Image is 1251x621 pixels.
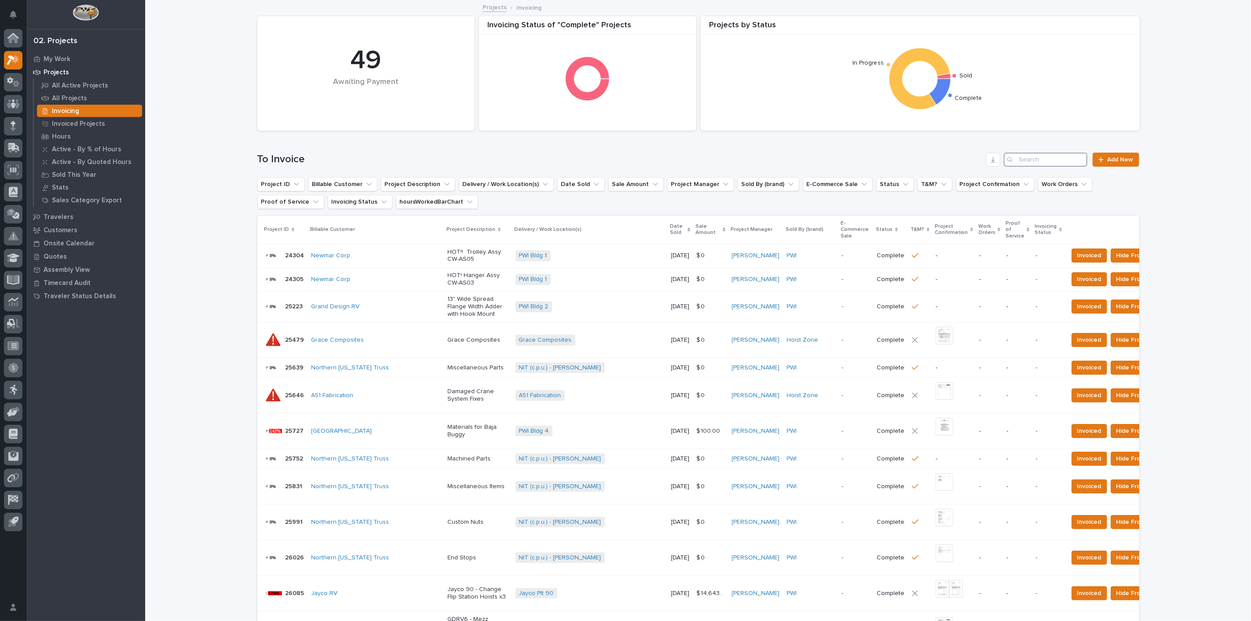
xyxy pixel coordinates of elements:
p: 24305 [285,274,306,283]
button: Sale Amount [608,177,664,191]
tr: 2430424304 Newmar Corp HOT!! Trolley Assy. CW-AS05PWI Bldg 1 [DATE]$ 0$ 0 [PERSON_NAME] PWI -Comp... [257,244,1178,267]
p: Invoiced Projects [52,120,105,128]
p: Damaged Crane System Fixes [448,388,508,403]
p: Complete [877,392,905,399]
button: Date Sold [557,177,605,191]
text: In Progress [852,60,884,66]
button: Invoiced [1072,515,1107,529]
p: - [842,276,870,283]
p: Invoicing [52,107,79,115]
a: Hoist Zone [787,336,819,344]
p: - [1036,455,1061,463]
p: Sale Amount [696,222,721,238]
span: Invoiced [1077,481,1101,492]
tr: 2547925479 Grace Composites Grace CompositesGrace Composites [DATE]$ 0$ 0 [PERSON_NAME] Hoist Zon... [257,322,1178,358]
input: Search [1004,153,1087,167]
p: - [1006,336,1028,344]
p: $ 0 [697,335,707,344]
a: Northern [US_STATE] Truss [311,455,389,463]
p: - [979,590,999,597]
a: [PERSON_NAME] [732,427,780,435]
tr: 2575225752 Northern [US_STATE] Truss Machined PartsNIT (c.p.u.) - [PERSON_NAME] [DATE]$ 0$ 0 [PER... [257,449,1178,469]
a: PWI [787,519,797,526]
p: $ 14,643.00 [697,588,727,597]
a: PWI Bldg 1 [519,276,547,283]
button: Hide From List [1111,479,1163,493]
p: - [1006,455,1028,463]
span: Invoiced [1077,453,1101,464]
a: [PERSON_NAME] [732,483,780,490]
p: Machined Parts [448,455,508,463]
p: Timecard Audit [44,279,91,287]
a: Northern [US_STATE] Truss [311,519,389,526]
a: PWI Bldg 1 [519,252,547,259]
p: Sold This Year [52,171,96,179]
a: PWI [787,303,797,310]
p: Customers [44,226,77,234]
button: Invoiced [1072,300,1107,314]
a: A51 Fabrication [311,392,354,399]
tr: 2602626026 Northern [US_STATE] Truss End StopsNIT (c.p.u.) - [PERSON_NAME] [DATE]$ 0$ 0 [PERSON_N... [257,540,1178,576]
p: [DATE] [671,336,690,344]
div: 02. Projects [33,37,77,46]
button: Project Manager [667,177,734,191]
p: - [1006,364,1028,372]
a: Northern [US_STATE] Truss [311,483,389,490]
button: Hide From List [1111,551,1163,565]
a: PWI [787,554,797,562]
a: Hoist Zone [787,392,819,399]
p: - [1036,392,1061,399]
span: Hide From List [1116,390,1158,401]
button: E-Commerce Sale [803,177,873,191]
span: Hide From List [1116,335,1158,345]
p: Complete [877,364,905,372]
p: $ 0 [697,362,707,372]
p: [DATE] [671,554,690,562]
button: Invoicing Status [328,195,392,209]
div: Notifications [11,11,22,25]
p: Complete [877,427,905,435]
p: - [979,519,999,526]
p: Active - By Quoted Hours [52,158,132,166]
p: - [1036,364,1061,372]
p: - [1036,252,1061,259]
p: Sales Category Export [52,197,122,205]
button: Project ID [257,177,305,191]
p: - [1036,276,1061,283]
tr: 2572725727 [GEOGRAPHIC_DATA] Materials for Baja BuggyPWI Bldg 4 [DATE]$ 100.00$ 100.00 [PERSON_NA... [257,413,1178,449]
span: Add New [1108,157,1134,163]
span: Invoiced [1077,301,1101,312]
a: Timecard Audit [26,276,145,289]
p: Complete [877,336,905,344]
text: Complete [955,95,982,102]
a: Travelers [26,210,145,223]
p: Complete [877,276,905,283]
div: Projects by Status [701,21,1140,35]
p: 24304 [285,250,306,259]
p: 25727 [285,426,306,435]
p: - [936,276,972,283]
span: Invoiced [1077,426,1101,436]
a: PWI [787,364,797,372]
a: Sales Category Export [34,194,145,206]
p: - [936,303,972,310]
tr: 2599125991 Northern [US_STATE] Truss Custom NutsNIT (c.p.u.) - [PERSON_NAME] [DATE]$ 0$ 0 [PERSON... [257,504,1178,540]
h1: To Invoice [257,153,983,166]
p: HOT! Hanger Assy. CW-AS03 [448,272,508,287]
button: Invoiced [1072,361,1107,375]
p: - [1006,252,1028,259]
a: Sold This Year [34,168,145,181]
p: Complete [877,519,905,526]
button: Hide From List [1111,424,1163,438]
p: 25752 [285,453,305,463]
button: Hide From List [1111,300,1163,314]
a: Invoicing [34,105,145,117]
a: Onsite Calendar [26,237,145,250]
a: Grace Composites [519,336,572,344]
p: $ 0 [697,481,707,490]
p: Travelers [44,213,73,221]
button: Invoiced [1072,479,1107,493]
p: [DATE] [671,252,690,259]
button: Invoiced [1072,586,1107,600]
